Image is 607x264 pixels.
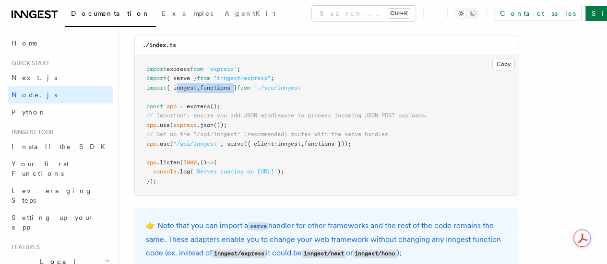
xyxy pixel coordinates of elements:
span: Examples [162,10,213,17]
span: Home [12,38,38,48]
span: ( [170,122,173,128]
span: () [200,159,207,166]
a: Next.js [8,69,113,86]
span: from [197,75,210,81]
span: , [220,140,224,147]
a: Home [8,34,113,52]
span: , [197,84,200,91]
span: import [146,66,167,72]
span: Setting up your app [12,214,94,231]
a: Leveraging Steps [8,182,113,209]
a: Setting up your app [8,209,113,236]
span: (); [210,103,220,110]
span: ; [237,66,240,72]
span: // Important: ensure you add JSON middleware to process incoming JSON POST payloads. [146,112,428,119]
span: "/api/inngest" [173,140,220,147]
span: Install the SDK [12,143,111,150]
button: Copy [492,58,515,70]
span: from [237,84,250,91]
span: import [146,84,167,91]
button: Toggle dark mode [455,8,478,19]
span: Your first Functions [12,160,69,177]
span: .json [197,122,214,128]
span: from [190,66,203,72]
span: ; [271,75,274,81]
code: ./index.ts [143,42,176,48]
span: , [301,140,304,147]
code: inngest/express [212,250,266,258]
span: ( [180,159,183,166]
p: 👉 Note that you can import a handler for other frameworks and the rest of the code remains the sa... [146,219,507,260]
a: serve [248,221,268,230]
span: serve [227,140,244,147]
code: serve [248,222,268,230]
span: Features [8,243,40,251]
span: .use [156,122,170,128]
span: ({ client [244,140,274,147]
span: { serve } [167,75,197,81]
span: express [167,66,190,72]
span: express [187,103,210,110]
span: "./src/inngest" [254,84,304,91]
span: // Set up the "/api/inngest" (recommended) routes with the serve handler [146,131,388,138]
a: Documentation [65,3,156,27]
span: import [146,75,167,81]
button: Search...Ctrl+K [312,6,416,21]
span: { inngest [167,84,197,91]
span: Node.js [12,91,57,99]
span: .use [156,140,170,147]
a: Node.js [8,86,113,103]
span: Leveraging Steps [12,187,93,204]
span: Next.js [12,74,57,81]
a: Examples [156,3,219,26]
span: ( [190,168,193,175]
span: = [180,103,183,110]
span: app [146,140,156,147]
span: "inngest/express" [214,75,271,81]
span: console [153,168,177,175]
a: Contact sales [494,6,582,21]
span: inngest [277,140,301,147]
span: ( [170,140,173,147]
a: AgentKit [219,3,281,26]
span: app [146,159,156,166]
span: functions })); [304,140,351,147]
a: Install the SDK [8,138,113,155]
span: functions } [200,84,237,91]
span: app [167,103,177,110]
span: Python [12,108,47,116]
span: "express" [207,66,237,72]
span: ()); [214,122,227,128]
span: express [173,122,197,128]
span: Quick start [8,59,49,67]
span: AgentKit [225,10,275,17]
span: Documentation [71,10,150,17]
span: , [197,159,200,166]
span: { [214,159,217,166]
span: }); [146,178,156,184]
span: ); [277,168,284,175]
span: Inngest tour [8,128,54,136]
span: : [274,140,277,147]
span: 'Server running on [URL]' [193,168,277,175]
code: inngest/next [302,250,345,258]
span: .listen [156,159,180,166]
span: .log [177,168,190,175]
code: inngest/hono [353,250,396,258]
span: 3000 [183,159,197,166]
span: => [207,159,214,166]
kbd: Ctrl+K [388,9,410,18]
span: const [146,103,163,110]
span: app [146,122,156,128]
a: Your first Functions [8,155,113,182]
a: Python [8,103,113,121]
